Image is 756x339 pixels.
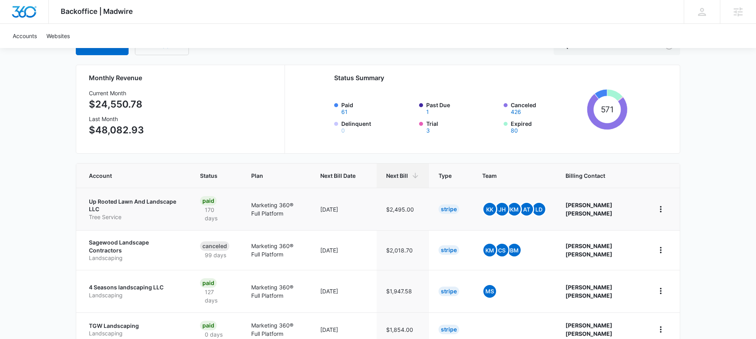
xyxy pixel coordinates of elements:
p: Marketing 360® Full Platform [251,201,301,218]
td: $2,018.70 [377,230,429,270]
a: Accounts [8,24,42,48]
a: TGW LandscapingLandscaping [89,322,181,337]
label: Delinquent [341,119,414,133]
label: Expired [511,119,584,133]
button: Paid [341,109,348,115]
h2: Monthly Revenue [89,73,275,83]
span: Account [89,171,169,180]
a: Up Rooted Lawn And Landscape LLCTree Service [89,198,181,221]
button: home [654,203,667,216]
p: 0 days [200,330,227,339]
button: home [654,323,667,336]
span: JH [496,203,508,216]
button: Canceled [511,109,521,115]
p: 127 days [200,288,232,304]
h2: Status Summary [334,73,627,83]
span: Team [482,171,535,180]
span: LD [533,203,545,216]
strong: [PERSON_NAME] [PERSON_NAME] [566,202,612,217]
button: Expired [511,128,518,133]
strong: [PERSON_NAME] [PERSON_NAME] [566,322,612,337]
div: Paid [200,278,217,288]
div: Paid [200,321,217,330]
p: Landscaping [89,254,181,262]
span: BM [508,244,521,256]
td: $2,495.00 [377,188,429,230]
span: CS [496,244,508,256]
button: home [654,244,667,256]
span: Plan [251,171,301,180]
span: KK [483,203,496,216]
span: Type [439,171,452,180]
button: home [654,285,667,297]
h3: Last Month [89,115,144,123]
label: Canceled [511,101,584,115]
span: Backoffice | Madwire [61,7,133,15]
span: (1) [162,43,169,48]
button: Trial [426,128,430,133]
button: Past Due [426,109,429,115]
p: Landscaping [89,291,181,299]
p: 99 days [200,251,231,259]
p: Marketing 360® Full Platform [251,242,301,258]
div: Stripe [439,325,459,334]
strong: [PERSON_NAME] [PERSON_NAME] [566,284,612,299]
td: [DATE] [311,188,377,230]
div: Canceled [200,241,229,251]
div: Stripe [439,204,459,214]
td: [DATE] [311,270,377,312]
p: 170 days [200,206,232,222]
h3: Current Month [89,89,144,97]
label: Paid [341,101,414,115]
span: Next Bill Date [320,171,356,180]
p: TGW Landscaping [89,322,181,330]
div: Stripe [439,245,459,255]
span: Next Bill [386,171,408,180]
strong: [PERSON_NAME] [PERSON_NAME] [566,243,612,258]
p: Up Rooted Lawn And Landscape LLC [89,198,181,213]
p: $48,082.93 [89,123,144,137]
span: KM [508,203,521,216]
label: Past Due [426,101,499,115]
a: Sagewood Landscape ContractorsLandscaping [89,239,181,262]
p: Sagewood Landscape Contractors [89,239,181,254]
span: Status [200,171,220,180]
div: Stripe [439,287,459,296]
a: 4 Seasons landscaping LLCLandscaping [89,283,181,299]
span: KM [483,244,496,256]
div: Paid [200,196,217,206]
span: MS [483,285,496,298]
span: Billing Contact [566,171,635,180]
td: [DATE] [311,230,377,270]
tspan: 571 [600,104,614,114]
p: Marketing 360® Full Platform [251,321,301,338]
span: AT [520,203,533,216]
p: $24,550.78 [89,97,144,112]
p: Tree Service [89,213,181,221]
a: Websites [42,24,75,48]
p: 4 Seasons landscaping LLC [89,283,181,291]
p: Landscaping [89,329,181,337]
label: Trial [426,119,499,133]
p: Marketing 360® Full Platform [251,283,301,300]
td: $1,947.58 [377,270,429,312]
